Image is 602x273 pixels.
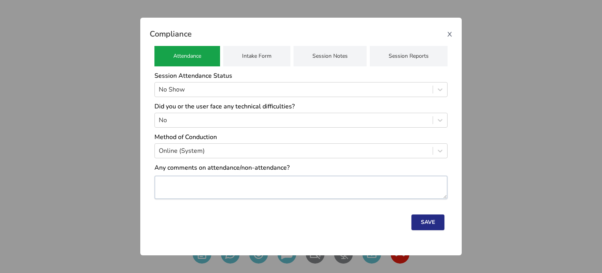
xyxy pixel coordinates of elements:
div: Attendance [154,46,220,66]
div: Intake Form [223,46,290,66]
button: Save [411,214,444,230]
div: Did you or the user face any technical difficulties? [154,102,448,111]
span: x [447,27,452,40]
div: Method of Conduction [154,132,448,142]
div: Session Reports [370,46,448,66]
div: Any comments on attendance/non-attendance? [154,163,448,172]
div: Session Notes [294,46,367,66]
div: Session Attendance Status [154,71,448,81]
h3: Compliance [150,29,192,40]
